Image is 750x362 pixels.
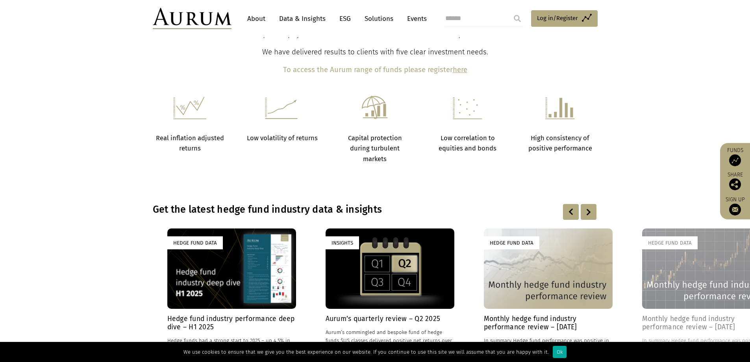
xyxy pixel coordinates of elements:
h4: Monthly hedge fund industry performance review – [DATE] [484,315,613,331]
div: Ok [553,346,567,358]
div: Insights [326,236,359,249]
img: Aurum [153,8,231,29]
a: Data & Insights [275,11,330,26]
a: Log in/Register [531,10,598,27]
a: About [243,11,269,26]
strong: Low volatility of returns [247,134,318,142]
h3: Get the latest hedge fund industry data & insights [153,204,496,215]
a: Events [403,11,427,26]
b: To access the Aurum range of funds please register [283,65,453,74]
a: ESG [335,11,355,26]
h4: Aurum’s quarterly review – Q2 2025 [326,315,454,323]
span: We have delivered results to clients with five clear investment needs. [262,48,488,56]
img: Share this post [729,178,741,190]
input: Submit [509,11,525,26]
a: Funds [724,147,746,166]
strong: Capital protection during turbulent markets [348,134,402,163]
img: Sign up to our newsletter [729,204,741,215]
div: Hedge Fund Data [484,236,539,249]
div: Share [724,172,746,190]
a: Sign up [724,196,746,215]
h4: Hedge fund industry performance deep dive – H1 2025 [167,315,296,331]
strong: Real inflation adjusted returns [156,134,224,152]
a: here [453,65,467,74]
div: Hedge Fund Data [642,236,698,249]
p: Hedge funds had a strong start to 2025 – up 4.5% in H1, albeit they underperformed bonds, +7.3% a... [167,336,296,361]
strong: High consistency of positive performance [528,134,592,152]
div: Hedge Fund Data [167,236,223,249]
p: Aurum’s commingled and bespoke fund of hedge funds $US classes delivered positive net returns ove... [326,328,454,362]
strong: Low correlation to equities and bonds [439,134,496,152]
span: Log in/Register [537,13,578,23]
img: Access Funds [729,154,741,166]
a: Solutions [361,11,397,26]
